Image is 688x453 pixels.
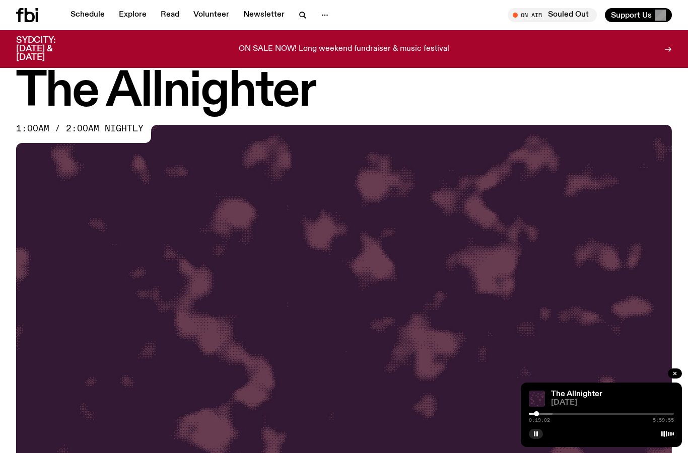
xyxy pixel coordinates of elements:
[611,11,652,20] span: Support Us
[529,418,550,423] span: 0:19:02
[113,8,153,22] a: Explore
[605,8,672,22] button: Support Us
[508,8,597,22] button: On AirSouled Out
[239,45,449,54] p: ON SALE NOW! Long weekend fundraiser & music festival
[551,390,602,398] a: The Allnighter
[653,418,674,423] span: 5:59:55
[16,125,144,133] span: 1:00am / 2:00am nightly
[16,36,81,62] h3: SYDCITY: [DATE] & [DATE]
[187,8,235,22] a: Volunteer
[64,8,111,22] a: Schedule
[237,8,291,22] a: Newsletter
[16,69,672,115] h1: The Allnighter
[155,8,185,22] a: Read
[551,399,674,407] span: [DATE]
